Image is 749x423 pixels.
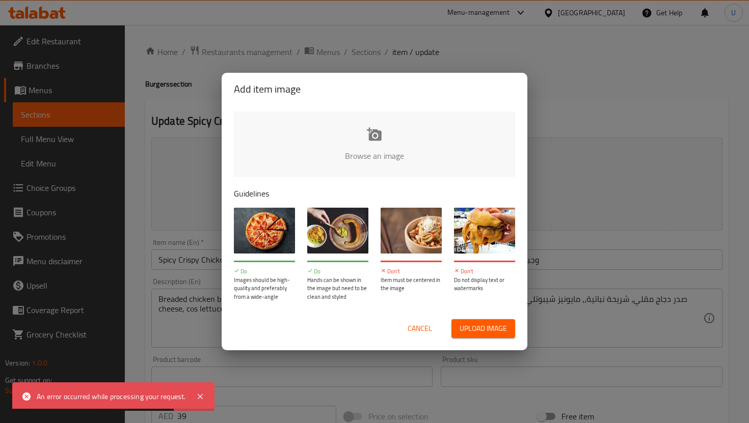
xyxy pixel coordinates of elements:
h2: Add item image [234,81,515,97]
p: Do not display text or watermarks [454,276,515,293]
button: Cancel [404,319,436,338]
img: guide-img-1@3x.jpg [234,208,295,253]
img: guide-img-4@3x.jpg [454,208,515,253]
button: Upload image [451,319,515,338]
p: Do [307,267,368,276]
img: guide-img-3@3x.jpg [381,208,442,253]
p: Don't [454,267,515,276]
p: Images should be high-quality and preferably from a wide-angle [234,276,295,301]
div: An error occurred while processing your request. [37,391,186,402]
p: Item must be centered in the image [381,276,442,293]
span: Cancel [408,322,432,335]
p: Don't [381,267,442,276]
img: guide-img-2@3x.jpg [307,208,368,253]
span: Upload image [460,322,507,335]
p: Guidelines [234,187,515,200]
p: Do [234,267,295,276]
p: Hands can be shown in the image but need to be clean and styled [307,276,368,301]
